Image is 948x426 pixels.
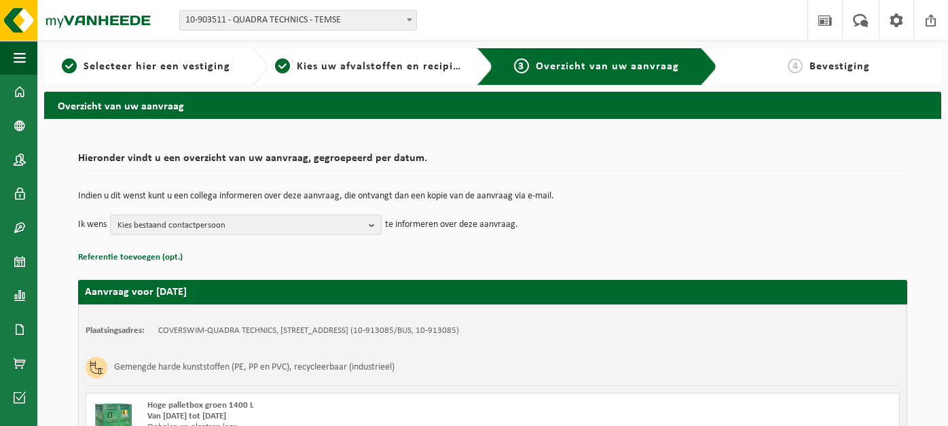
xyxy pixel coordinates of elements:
[114,357,395,378] h3: Gemengde harde kunststoffen (PE, PP en PVC), recycleerbaar (industrieel)
[110,215,382,235] button: Kies bestaand contactpersoon
[78,153,907,171] h2: Hieronder vindt u een overzicht van uw aanvraag, gegroepeerd per datum.
[117,215,363,236] span: Kies bestaand contactpersoon
[809,61,870,72] span: Bevestiging
[78,249,183,266] button: Referentie toevoegen (opt.)
[536,61,679,72] span: Overzicht van uw aanvraag
[147,401,254,410] span: Hoge palletbox groen 1400 L
[84,61,230,72] span: Selecteer hier een vestiging
[788,58,803,73] span: 4
[180,11,416,30] span: 10-903511 - QUADRA TECHNICS - TEMSE
[297,61,484,72] span: Kies uw afvalstoffen en recipiënten
[86,326,145,335] strong: Plaatsingsadres:
[275,58,465,75] a: 2Kies uw afvalstoffen en recipiënten
[158,325,459,336] td: COVERSWIM-QUADRA TECHNICS, [STREET_ADDRESS] (10-913085/BUS, 10-913085)
[62,58,77,73] span: 1
[44,92,941,118] h2: Overzicht van uw aanvraag
[275,58,290,73] span: 2
[385,215,518,235] p: te informeren over deze aanvraag.
[78,192,907,201] p: Indien u dit wenst kunt u een collega informeren over deze aanvraag, die ontvangt dan een kopie v...
[78,215,107,235] p: Ik wens
[147,412,226,421] strong: Van [DATE] tot [DATE]
[51,58,241,75] a: 1Selecteer hier een vestiging
[179,10,417,31] span: 10-903511 - QUADRA TECHNICS - TEMSE
[85,287,187,298] strong: Aanvraag voor [DATE]
[514,58,529,73] span: 3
